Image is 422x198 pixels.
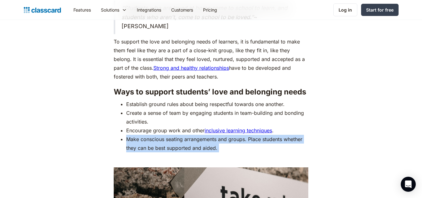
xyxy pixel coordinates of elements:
p: To support the love and belonging needs of learners, it is fundamental to make them feel like the... [114,37,308,81]
h3: Ways to support students’ love and belonging needs [114,87,308,97]
li: Make conscious seating arrangements and groups. Place students whether they can be best supported... [126,135,308,152]
a: Strong and healthy relationships [153,65,229,71]
p: ‍ [114,155,308,164]
li: Establish ground rules about being respectful towards one another. [126,100,308,109]
a: Integrations [132,3,166,17]
div: Start for free [366,7,394,13]
div: Solutions [101,7,119,13]
a: Customers [166,3,198,17]
div: Log in [339,7,352,13]
li: Create a sense of team by engaging students in team-building and bonding activities. [126,109,308,126]
li: Encourage group work and other . [126,126,308,135]
a: inclusive learning techniques [205,127,272,134]
div: Solutions [96,3,132,17]
div: Open Intercom Messenger [401,177,416,192]
a: Start for free [361,4,399,16]
a: Features [68,3,96,17]
a: home [24,6,61,14]
a: Log in [333,3,357,16]
a: Pricing [198,3,222,17]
